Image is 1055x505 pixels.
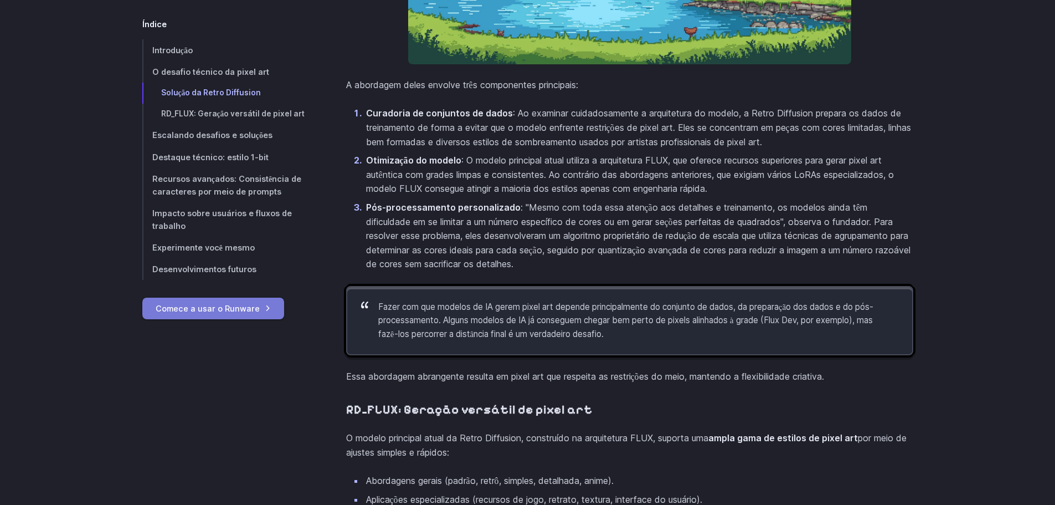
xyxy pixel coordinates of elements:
font: RD_FLUX: Geração versátil de pixel art [161,109,305,118]
a: Desenvolvimentos futuros [142,258,311,280]
a: Escalando desafios e soluções [142,125,311,146]
a: Solução da Retro Diffusion [142,83,311,104]
font: Impacto sobre usuários e fluxos de trabalho [152,208,292,231]
font: Destaque técnico: estilo 1-bit [152,152,269,162]
a: Impacto sobre usuários e fluxos de trabalho [142,202,311,237]
a: Recursos avançados: Consistência de caracteres por meio de prompts [142,168,311,202]
font: Fazer com que modelos de IA gerem pixel art depende principalmente do conjunto de dados, da prepa... [378,302,873,339]
a: RD_FLUX: Geração versátil de pixel art [142,104,311,125]
font: Índice [142,19,167,29]
a: Destaque técnico: estilo 1-bit [142,146,311,168]
font: Desenvolvimentos futuros [152,264,256,274]
font: Recursos avançados: Consistência de caracteres por meio de prompts [152,174,302,196]
font: O modelo principal atual da Retro Diffusion, construído na arquitetura FLUX, suporta uma [346,432,708,443]
font: Experimente você mesmo [152,243,255,252]
font: Comece a usar o Runware [156,304,260,313]
font: ampla gama de estilos de pixel art [708,432,858,443]
a: RD_FLUX: Geração versátil de pixel art [346,402,593,417]
font: Curadoria de conjuntos de dados [366,108,513,119]
a: Experimente você mesmo [142,237,311,258]
font: : O modelo principal atual utiliza a arquitetura FLUX, que oferece recursos superiores para gerar... [366,155,894,194]
font: O desafio técnico da pixel art [152,67,269,76]
font: Escalando desafios e soluções [152,131,273,140]
font: Abordagens gerais (padrão, retrô, simples, detalhada, anime). [366,475,614,486]
font: Otimização do modelo [366,155,461,166]
font: Pós-processamento personalizado [366,202,521,213]
font: RD_FLUX: Geração versátil de pixel art [346,402,593,417]
font: A abordagem deles envolve três componentes principais: [346,79,578,90]
font: Aplicações especializadas (recursos de jogo, retrato, textura, interface do usuário). [366,494,702,505]
font: : "Mesmo com toda essa atenção aos detalhes e treinamento, os modelos ainda têm dificuldade em se... [366,202,911,269]
font: : Ao examinar cuidadosamente a arquitetura do modelo, a Retro Diffusion prepara os dados de trein... [366,108,911,147]
font: Introdução [152,45,193,55]
font: Solução da Retro Diffusion [161,88,261,97]
a: O desafio técnico da pixel art [142,61,311,83]
a: Comece a usar o Runware [142,298,284,319]
font: Essa abordagem abrangente resulta em pixel art que respeita as restrições do meio, mantendo a fle... [346,371,824,382]
a: Introdução [142,39,311,61]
